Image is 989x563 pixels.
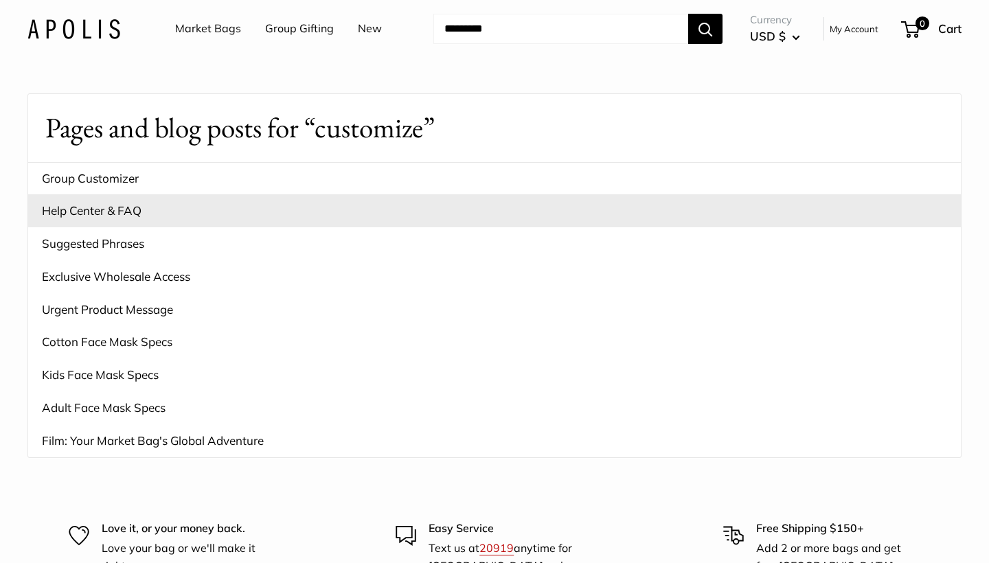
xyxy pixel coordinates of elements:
a: Urgent Product Message [28,293,961,326]
a: New [358,19,382,39]
span: Cart [938,21,962,36]
input: Search... [433,14,688,44]
button: Search [688,14,723,44]
p: Free Shipping $150+ [756,520,921,538]
img: Apolis [27,19,120,38]
a: Kids Face Mask Specs [28,358,961,391]
p: Love it, or your money back. [102,520,266,538]
span: USD $ [750,29,786,43]
a: Market Bags [175,19,241,39]
span: Currency [750,10,800,30]
a: Group Gifting [265,19,334,39]
a: Suggested Phrases [28,227,961,260]
h1: Pages and blog posts for “customize” [45,108,944,148]
a: Help Center & FAQ [28,194,961,227]
a: Group Customizer [28,162,961,195]
span: 0 [916,16,929,30]
button: USD $ [750,25,800,47]
a: Cotton Face Mask Specs [28,325,961,358]
a: My Account [830,21,878,37]
a: 0 Cart [902,18,962,40]
p: Easy Service [429,520,593,538]
a: 20919 [479,541,514,555]
a: Film: Your Market Bag's Global Adventure [28,424,961,457]
a: Adult Face Mask Specs [28,391,961,424]
a: Exclusive Wholesale Access [28,260,961,293]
